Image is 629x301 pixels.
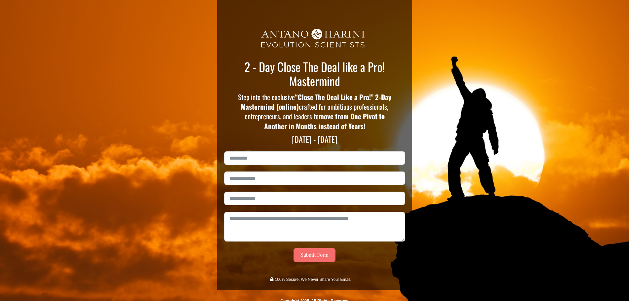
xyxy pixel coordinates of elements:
button: Submit Form [294,248,335,262]
p: 2 - Day Close The Deal like a Pro! Mastermind [239,59,390,88]
strong: “Close The Deal Like a Pro!” 2-Day Mastermind (online) [241,92,391,112]
img: AH_Ev-png-2 [246,22,383,56]
p: Step into the exclusive crafted for ambitious professionals, entrepreneurs, and leaders to [237,92,392,131]
strong: move from One Pivot to Another in Months instead of Years! [264,111,385,131]
p: [DATE] - [DATE] [239,134,390,144]
p: 100% Secure. We Never Share Your Email. [275,276,351,283]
